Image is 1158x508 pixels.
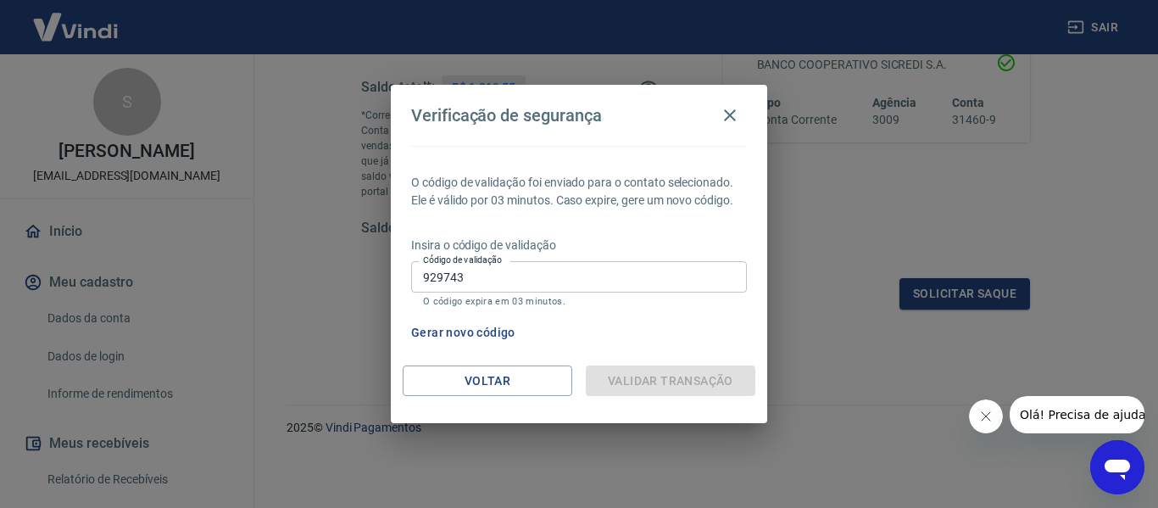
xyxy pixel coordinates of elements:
p: O código de validação foi enviado para o contato selecionado. Ele é válido por 03 minutos. Caso e... [411,174,747,209]
label: Código de validação [423,254,502,266]
iframe: Fechar mensagem [969,399,1003,433]
p: O código expira em 03 minutos. [423,296,735,307]
span: Olá! Precisa de ajuda? [10,12,142,25]
p: Insira o código de validação [411,237,747,254]
iframe: Botão para abrir a janela de mensagens [1090,440,1144,494]
h4: Verificação de segurança [411,105,602,126]
iframe: Mensagem da empresa [1010,396,1144,433]
button: Gerar novo código [404,317,522,349]
button: Voltar [403,366,572,397]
